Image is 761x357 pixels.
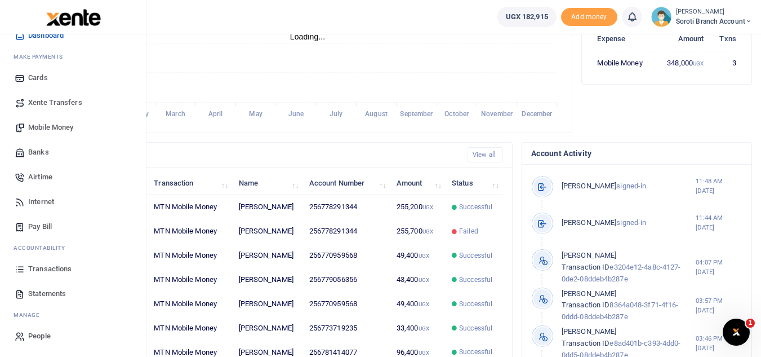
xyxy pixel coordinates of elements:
[390,171,446,195] th: Amount: activate to sort column ascending
[9,281,137,306] a: Statements
[52,149,459,161] h4: Recent Transactions
[481,111,513,118] tspan: November
[506,11,548,23] span: UGX 182,915
[148,195,232,219] td: MTN Mobile Money
[710,27,742,51] th: Txns
[28,122,73,133] span: Mobile Money
[148,292,232,316] td: MTN Mobile Money
[591,51,655,74] td: Mobile Money
[446,171,503,195] th: Status: activate to sort column ascending
[148,316,232,341] td: MTN Mobile Money
[28,97,82,108] span: Xente Transfers
[562,263,609,271] span: Transaction ID
[249,111,262,118] tspan: May
[28,330,51,342] span: People
[562,289,616,298] span: [PERSON_NAME]
[493,7,561,27] li: Wallet ballance
[232,244,302,268] td: [PERSON_NAME]
[696,296,742,315] small: 03:57 PM [DATE]
[232,219,302,244] td: [PERSON_NAME]
[562,339,609,347] span: Transaction ID
[696,334,742,353] small: 03:46 PM [DATE]
[46,9,101,26] img: logo-large
[419,301,429,307] small: UGX
[655,27,710,51] th: Amount
[166,111,185,118] tspan: March
[9,257,137,281] a: Transactions
[497,7,557,27] a: UGX 182,915
[9,115,137,140] a: Mobile Money
[28,196,54,208] span: Internet
[303,316,390,341] td: 256773719235
[459,323,492,333] span: Successful
[562,250,696,285] p: e3204e12-4a8c-4127-0de2-08ddeb4b287e
[562,182,616,190] span: [PERSON_NAME]
[676,7,752,17] small: [PERSON_NAME]
[28,72,48,83] span: Cards
[303,292,390,316] td: 256770959568
[22,244,65,252] span: countability
[390,292,446,316] td: 49,400
[562,180,696,192] p: signed-in
[28,147,49,158] span: Banks
[45,12,101,21] a: logo-small logo-large logo-large
[28,171,52,183] span: Airtime
[562,327,616,336] span: [PERSON_NAME]
[303,195,390,219] td: 256778291344
[696,213,742,232] small: 11:44 AM [DATE]
[330,111,342,118] tspan: July
[9,140,137,165] a: Banks
[148,219,232,244] td: MTN Mobile Money
[19,52,63,61] span: ake Payments
[9,324,137,349] a: People
[522,111,553,118] tspan: December
[232,195,302,219] td: [PERSON_NAME]
[290,32,326,41] text: Loading...
[9,65,137,90] a: Cards
[562,301,609,309] span: Transaction ID
[9,306,137,324] li: M
[365,111,388,118] tspan: August
[562,288,696,323] p: 8364a048-3f71-4f16-0ddd-08ddeb4b287e
[9,90,137,115] a: Xente Transfers
[676,16,752,27] span: Soroti Branch Account
[232,316,302,341] td: [PERSON_NAME]
[122,111,149,118] tspan: February
[562,251,616,259] span: [PERSON_NAME]
[696,177,742,196] small: 11:48 AM [DATE]
[459,202,492,212] span: Successful
[288,111,304,118] tspan: June
[693,60,704,67] small: UGX
[232,268,302,292] td: [PERSON_NAME]
[562,218,616,227] span: [PERSON_NAME]
[232,292,302,316] td: [PERSON_NAME]
[303,219,390,244] td: 256778291344
[9,239,137,257] li: Ac
[419,277,429,283] small: UGX
[28,30,64,41] span: Dashboard
[422,228,433,235] small: UGX
[419,325,429,332] small: UGX
[390,195,446,219] td: 255,200
[419,253,429,259] small: UGX
[9,189,137,214] a: Internet
[208,111,223,118] tspan: April
[148,268,232,292] td: MTN Mobile Money
[561,8,617,27] li: Toup your wallet
[19,311,40,319] span: anage
[531,147,742,160] h4: Account Activity
[655,51,710,74] td: 348,000
[303,171,390,195] th: Account Number: activate to sort column ascending
[561,8,617,27] span: Add money
[400,111,433,118] tspan: September
[9,214,137,239] a: Pay Bill
[422,204,433,210] small: UGX
[390,244,446,268] td: 49,400
[232,171,302,195] th: Name: activate to sort column ascending
[148,244,232,268] td: MTN Mobile Money
[561,12,617,20] a: Add money
[9,23,137,48] a: Dashboard
[591,27,655,51] th: Expense
[9,48,137,65] li: M
[459,275,492,285] span: Successful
